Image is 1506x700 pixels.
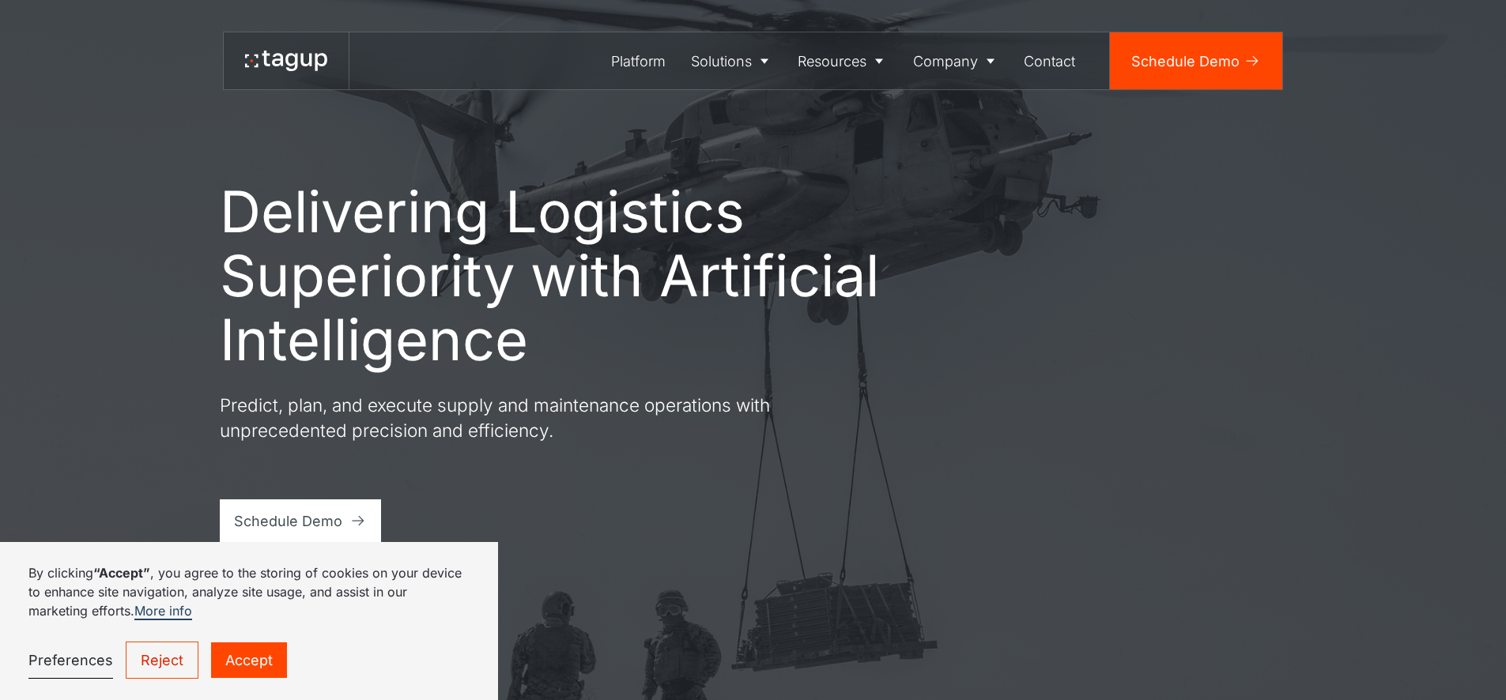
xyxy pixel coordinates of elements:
[611,51,666,72] div: Platform
[126,642,198,679] a: Reject
[678,32,786,89] a: Solutions
[1012,32,1089,89] a: Contact
[28,563,470,620] p: By clicking , you agree to the storing of cookies on your device to enhance site navigation, anal...
[1110,32,1282,89] a: Schedule Demo
[211,642,287,678] a: Accept
[220,393,789,442] p: Predict, plan, and execute supply and maintenance operations with unprecedented precision and eff...
[599,32,679,89] a: Platform
[691,51,752,72] div: Solutions
[913,51,978,72] div: Company
[1024,51,1075,72] div: Contact
[1131,51,1240,72] div: Schedule Demo
[220,179,884,371] h1: Delivering Logistics Superiority with Artificial Intelligence
[220,499,382,542] a: Schedule Demo
[28,642,113,679] a: Preferences
[134,603,192,620] a: More info
[900,32,1012,89] a: Company
[786,32,901,89] a: Resources
[234,510,342,532] div: Schedule Demo
[93,565,150,581] strong: “Accept”
[798,51,866,72] div: Resources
